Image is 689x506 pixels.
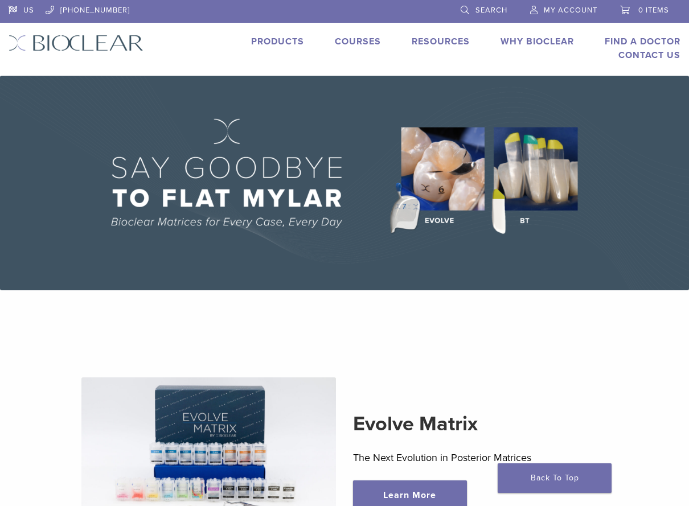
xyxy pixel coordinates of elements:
[638,6,669,15] span: 0 items
[605,36,680,47] a: Find A Doctor
[251,36,304,47] a: Products
[544,6,597,15] span: My Account
[9,35,143,51] img: Bioclear
[353,410,608,438] h2: Evolve Matrix
[618,50,680,61] a: Contact Us
[501,36,574,47] a: Why Bioclear
[412,36,470,47] a: Resources
[475,6,507,15] span: Search
[335,36,381,47] a: Courses
[353,449,608,466] p: The Next Evolution in Posterior Matrices
[498,463,612,493] a: Back To Top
